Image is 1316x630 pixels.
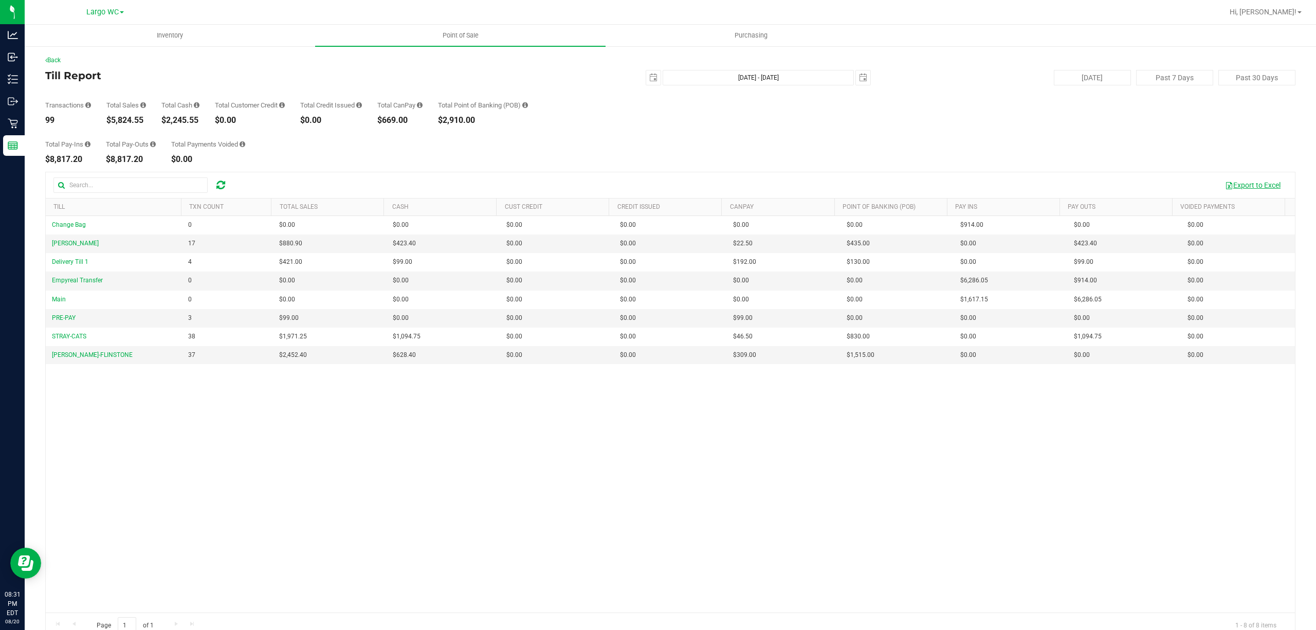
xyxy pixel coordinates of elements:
[843,203,916,210] a: Point of Banking (POB)
[393,350,416,360] span: $628.40
[1180,203,1235,210] a: Voided Payments
[506,220,522,230] span: $0.00
[25,25,315,46] a: Inventory
[438,102,528,109] div: Total Point of Banking (POB)
[215,102,285,109] div: Total Customer Credit
[188,276,192,285] span: 0
[8,140,18,151] inline-svg: Reports
[721,31,781,40] span: Purchasing
[960,295,988,304] span: $1,617.15
[393,220,409,230] span: $0.00
[1187,257,1203,267] span: $0.00
[279,313,299,323] span: $99.00
[8,30,18,40] inline-svg: Analytics
[45,57,61,64] a: Back
[1074,313,1090,323] span: $0.00
[85,102,91,109] i: Count of all successful payment transactions, possibly including voids, refunds, and cash-back fr...
[215,116,285,124] div: $0.00
[1074,276,1097,285] span: $914.00
[506,239,522,248] span: $0.00
[506,276,522,285] span: $0.00
[300,116,362,124] div: $0.00
[1074,332,1102,341] span: $1,094.75
[106,155,156,164] div: $8,817.20
[52,277,103,284] span: Empyreal Transfer
[8,118,18,129] inline-svg: Retail
[1074,350,1090,360] span: $0.00
[393,276,409,285] span: $0.00
[1187,239,1203,248] span: $0.00
[393,295,409,304] span: $0.00
[620,295,636,304] span: $0.00
[279,350,307,360] span: $2,452.40
[847,295,863,304] span: $0.00
[847,313,863,323] span: $0.00
[1187,350,1203,360] span: $0.00
[52,333,86,340] span: STRAY-CATS
[279,295,295,304] span: $0.00
[279,239,302,248] span: $880.90
[188,332,195,341] span: 38
[392,203,409,210] a: Cash
[1187,276,1203,285] span: $0.00
[393,313,409,323] span: $0.00
[106,141,156,148] div: Total Pay-Outs
[150,141,156,148] i: Sum of all cash pay-outs removed from tills within the date range.
[279,276,295,285] span: $0.00
[52,351,133,358] span: [PERSON_NAME]-FLINSTONE
[1074,257,1093,267] span: $99.00
[960,350,976,360] span: $0.00
[188,350,195,360] span: 37
[506,295,522,304] span: $0.00
[733,239,753,248] span: $22.50
[53,203,65,210] a: Till
[1074,239,1097,248] span: $423.40
[733,276,749,285] span: $0.00
[506,350,522,360] span: $0.00
[393,257,412,267] span: $99.00
[240,141,245,148] i: Sum of all voided payment transaction amounts (excluding tips and transaction fees) within the da...
[8,52,18,62] inline-svg: Inbound
[620,332,636,341] span: $0.00
[620,257,636,267] span: $0.00
[506,313,522,323] span: $0.00
[52,258,88,265] span: Delivery Till 1
[506,257,522,267] span: $0.00
[393,332,421,341] span: $1,094.75
[620,350,636,360] span: $0.00
[315,25,606,46] a: Point of Sale
[45,141,90,148] div: Total Pay-Ins
[417,102,423,109] i: Sum of all successful, non-voided payment transaction amounts using CanPay (as well as manual Can...
[617,203,660,210] a: Credit Issued
[960,257,976,267] span: $0.00
[188,313,192,323] span: 3
[847,332,870,341] span: $830.00
[960,313,976,323] span: $0.00
[1068,203,1095,210] a: Pay Outs
[1187,313,1203,323] span: $0.00
[393,239,416,248] span: $423.40
[733,350,756,360] span: $309.00
[140,102,146,109] i: Sum of all successful, non-voided payment transaction amounts (excluding tips and transaction fee...
[847,350,874,360] span: $1,515.00
[280,203,318,210] a: Total Sales
[377,102,423,109] div: Total CanPay
[620,220,636,230] span: $0.00
[429,31,492,40] span: Point of Sale
[505,203,542,210] a: Cust Credit
[606,25,896,46] a: Purchasing
[86,8,119,16] span: Largo WC
[161,116,199,124] div: $2,245.55
[733,257,756,267] span: $192.00
[45,70,462,81] h4: Till Report
[1054,70,1131,85] button: [DATE]
[960,220,983,230] span: $914.00
[438,116,528,124] div: $2,910.00
[377,116,423,124] div: $669.00
[646,70,661,85] span: select
[52,296,66,303] span: Main
[161,102,199,109] div: Total Cash
[45,102,91,109] div: Transactions
[5,618,20,625] p: 08/20
[733,295,749,304] span: $0.00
